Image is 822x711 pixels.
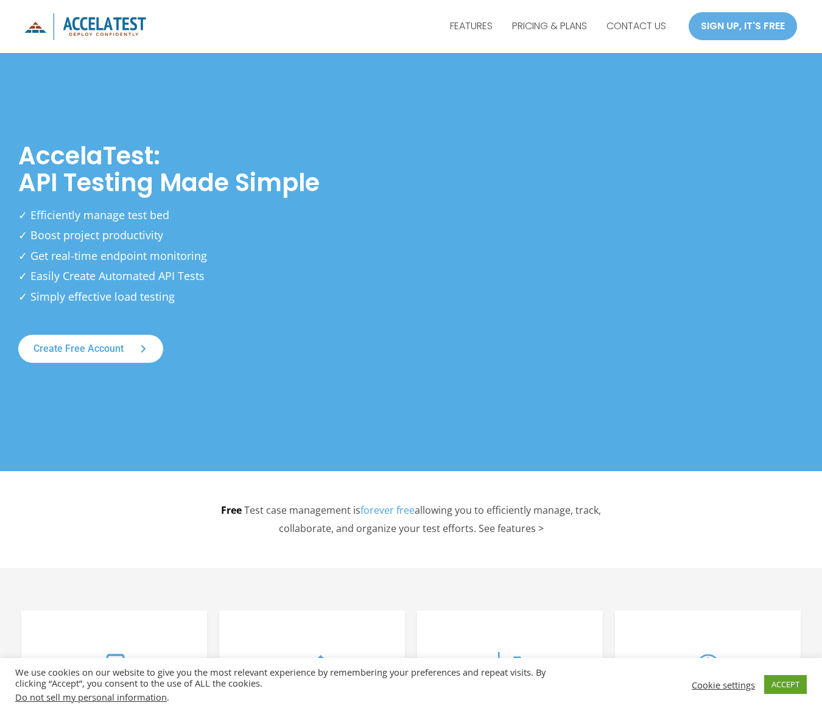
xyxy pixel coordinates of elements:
[18,142,399,196] h1: AccelaTest: API Testing Made Simple
[440,11,502,41] a: FEATURES
[221,502,601,538] p: Test case management is allowing you to efficiently manage, track, collaborate, and organize your...
[18,335,163,363] a: Create free account
[764,675,807,694] a: ACCEPT
[688,12,798,41] a: SIGN UP, IT'S FREE
[360,503,415,517] a: forever free
[440,11,676,41] nav: Site Navigation
[221,503,242,517] strong: Free
[24,19,146,32] a: AccelaTest
[15,692,569,702] div: .
[502,11,597,41] a: PRICING & PLANS
[15,691,167,703] a: Do not sell my personal information
[24,13,146,40] img: icon
[33,344,124,354] span: Create free account
[597,11,676,41] a: CONTACT US
[15,667,569,702] div: We use cookies on our website to give you the most relevant experience by remembering your prefer...
[18,205,301,307] p: ✓ Efficiently manage test bed ✓ Boost project productivity ✓ Get real-time endpoint monitoring ✓ ...
[692,679,755,690] a: Cookie settings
